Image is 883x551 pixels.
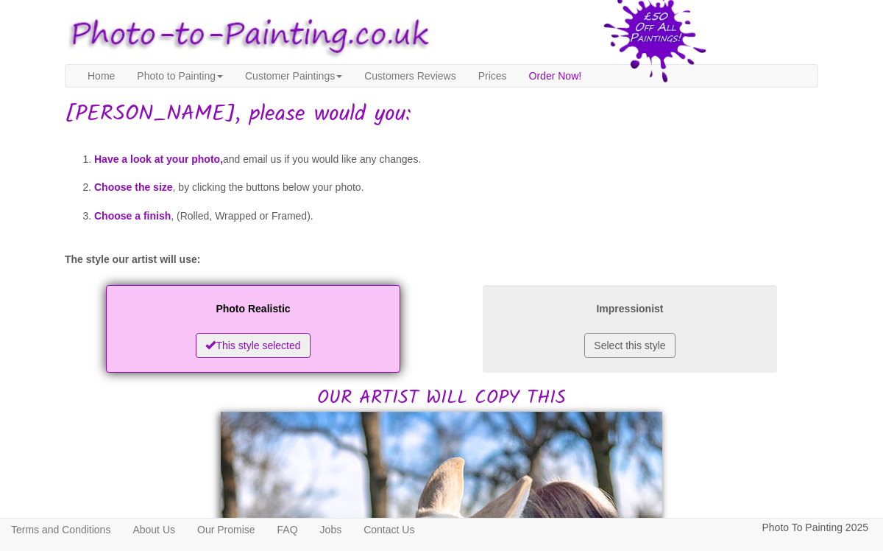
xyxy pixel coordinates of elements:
[352,519,425,541] a: Contact Us
[467,65,518,87] a: Prices
[762,519,868,537] p: Photo To Painting 2025
[94,145,818,174] li: and email us if you would like any changes.
[126,65,234,87] a: Photo to Painting
[234,65,353,87] a: Customer Paintings
[57,7,434,64] img: Photo to Painting
[94,210,171,222] span: Choose a finish
[94,153,223,165] span: Have a look at your photo,
[497,300,762,318] p: Impressionist
[94,202,818,231] li: , (Rolled, Wrapped or Framed).
[65,102,818,127] h1: [PERSON_NAME], please would you:
[65,252,200,267] label: The style our artist will use:
[186,519,266,541] a: Our Promise
[584,333,675,358] button: Select this style
[94,173,818,202] li: , by clicking the buttons below your photo.
[121,519,186,541] a: About Us
[121,300,386,318] p: Photo Realistic
[77,65,126,87] a: Home
[94,181,173,193] span: Choose the size
[65,281,818,408] h2: OUR ARTIST WILL COPY THIS
[353,65,467,87] a: Customers Reviews
[309,519,353,541] a: Jobs
[196,333,310,358] button: This style selected
[518,65,593,87] a: Order Now!
[266,519,309,541] a: FAQ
